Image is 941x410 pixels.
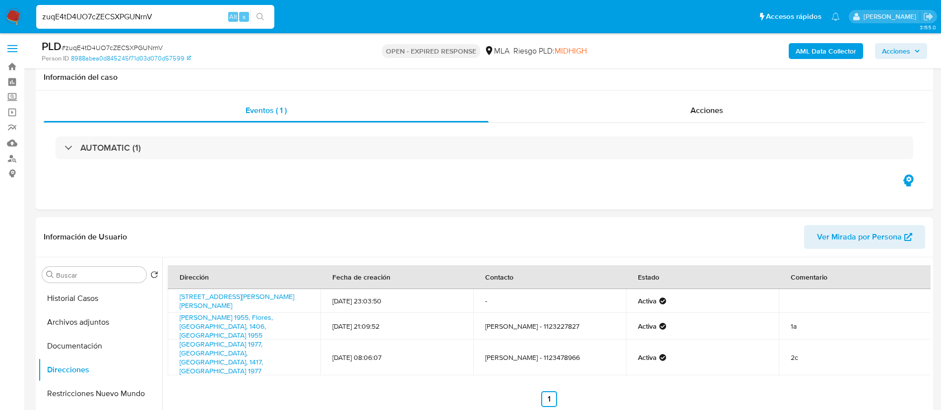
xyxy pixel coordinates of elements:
button: Buscar [46,271,54,279]
span: Alt [229,12,237,21]
input: Buscar usuario o caso... [36,10,274,23]
a: 8988abea0d845245f71d03d070d57599 [71,54,191,63]
b: PLD [42,38,62,54]
a: [PERSON_NAME] 1955, Flores, [GEOGRAPHIC_DATA], 1406, [GEOGRAPHIC_DATA] 1955 [180,312,273,340]
span: Riesgo PLD: [513,46,587,57]
td: [DATE] 23:03:50 [320,289,473,313]
strong: Activa [638,296,657,305]
button: Archivos adjuntos [38,310,162,334]
b: Person ID [42,54,69,63]
span: MIDHIGH [555,45,587,57]
b: AML Data Collector [796,43,856,59]
td: [DATE] 21:09:52 [320,313,473,340]
span: Acciones [690,105,723,116]
td: - [473,289,626,313]
button: Restricciones Nuevo Mundo [38,382,162,406]
a: [STREET_ADDRESS][PERSON_NAME][PERSON_NAME] [180,292,294,310]
button: Volver al orden por defecto [150,271,158,282]
a: [GEOGRAPHIC_DATA] 1977, [GEOGRAPHIC_DATA], [GEOGRAPHIC_DATA], 1417, [GEOGRAPHIC_DATA] 1977 [180,339,263,376]
button: AML Data Collector [789,43,863,59]
span: Acciones [882,43,910,59]
input: Buscar [56,271,142,280]
th: Dirección [168,265,320,289]
td: [PERSON_NAME] - 1123227827 [473,313,626,340]
button: Acciones [875,43,927,59]
div: AUTOMATIC (1) [56,136,913,159]
h1: Información de Usuario [44,232,127,242]
td: 2c [779,340,932,375]
button: search-icon [250,10,270,24]
h3: AUTOMATIC (1) [80,142,141,153]
button: Documentación [38,334,162,358]
th: Estado [626,265,779,289]
button: Direcciones [38,358,162,382]
p: OPEN - EXPIRED RESPONSE [382,44,480,58]
td: [DATE] 08:06:07 [320,340,473,375]
nav: Paginación [168,391,931,407]
button: Ver Mirada por Persona [804,225,925,249]
button: Historial Casos [38,287,162,310]
p: nicolas.duclosson@mercadolibre.com [864,12,920,21]
span: Accesos rápidos [766,11,821,22]
strong: Activa [638,322,657,331]
td: [PERSON_NAME] - 1123478966 [473,340,626,375]
span: Ver Mirada por Persona [817,225,902,249]
strong: Activa [638,353,657,362]
th: Contacto [473,265,626,289]
span: Eventos ( 1 ) [246,105,287,116]
span: # zuqE4tD4UO7cZECSXPGUNrnV [62,43,163,53]
a: Salir [923,11,934,22]
td: 1a [779,313,932,340]
th: Comentario [779,265,932,289]
span: s [243,12,246,21]
div: MLA [484,46,509,57]
a: Ir a la página 1 [541,391,557,407]
a: Notificaciones [831,12,840,21]
th: Fecha de creación [320,265,473,289]
h1: Información del caso [44,72,925,82]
